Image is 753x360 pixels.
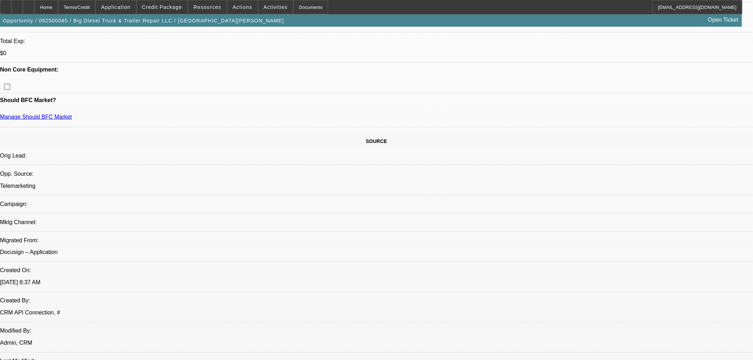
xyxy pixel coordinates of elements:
[705,14,741,26] a: Open Ticket
[101,4,130,10] span: Application
[142,4,182,10] span: Credit Package
[194,4,221,10] span: Resources
[264,4,288,10] span: Activities
[188,0,227,14] button: Resources
[137,0,188,14] button: Credit Package
[3,18,284,23] span: Opportunity / 092500065 / Big Diesel Truck & Trailer Repair LLC / [GEOGRAPHIC_DATA][PERSON_NAME]
[366,138,387,144] span: SOURCE
[227,0,258,14] button: Actions
[258,0,293,14] button: Activities
[233,4,252,10] span: Actions
[96,0,136,14] button: Application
